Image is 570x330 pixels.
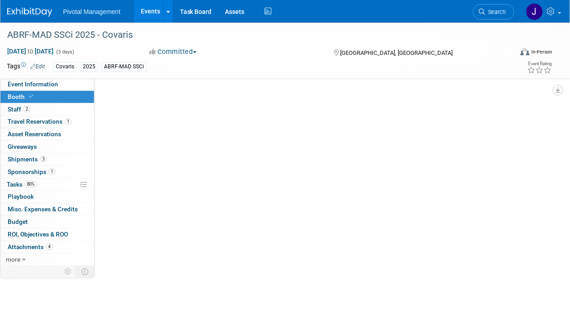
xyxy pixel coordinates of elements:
[0,228,94,241] a: ROI, Objectives & ROO
[526,3,543,20] img: Jessica Gatton
[101,62,147,71] div: ABRF-MAD SSCi
[65,118,72,125] span: 1
[0,78,94,90] a: Event Information
[8,193,34,200] span: Playbook
[7,62,45,72] td: Tags
[485,9,506,15] span: Search
[0,141,94,153] a: Giveaways
[0,103,94,116] a: Staff2
[0,166,94,178] a: Sponsorships1
[55,49,74,55] span: (3 days)
[8,231,68,238] span: ROI, Objectives & ROO
[80,62,98,71] div: 2025
[8,218,28,225] span: Budget
[7,181,37,188] span: Tasks
[341,49,453,56] span: [GEOGRAPHIC_DATA], [GEOGRAPHIC_DATA]
[46,243,53,250] span: 4
[8,80,58,88] span: Event Information
[29,94,33,99] i: Booth reservation complete
[8,243,53,250] span: Attachments
[0,216,94,228] a: Budget
[6,256,20,263] span: more
[147,47,200,57] button: Committed
[8,143,37,150] span: Giveaways
[8,168,55,175] span: Sponsorships
[0,91,94,103] a: Booth
[4,27,506,43] div: ABRF-MAD SSCi 2025 - Covaris
[60,266,76,277] td: Personalize Event Tab Strip
[53,62,77,71] div: Covaris
[0,178,94,191] a: Tasks80%
[49,168,55,175] span: 1
[8,118,72,125] span: Travel Reservations
[8,106,30,113] span: Staff
[8,205,78,213] span: Misc. Expenses & Credits
[8,130,61,138] span: Asset Reservations
[30,63,45,70] a: Edit
[0,203,94,215] a: Misc. Expenses & Credits
[472,47,552,60] div: Event Format
[473,4,514,20] a: Search
[63,8,121,15] span: Pivotal Management
[531,49,552,55] div: In-Person
[0,254,94,266] a: more
[7,8,52,17] img: ExhibitDay
[0,153,94,165] a: Shipments3
[23,106,30,112] span: 2
[527,62,552,66] div: Event Rating
[8,156,47,163] span: Shipments
[7,47,54,55] span: [DATE] [DATE]
[25,181,37,187] span: 80%
[521,48,530,55] img: Format-Inperson.png
[0,241,94,253] a: Attachments4
[8,93,35,100] span: Booth
[0,128,94,140] a: Asset Reservations
[26,48,35,55] span: to
[76,266,94,277] td: Toggle Event Tabs
[0,191,94,203] a: Playbook
[40,156,47,162] span: 3
[0,116,94,128] a: Travel Reservations1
